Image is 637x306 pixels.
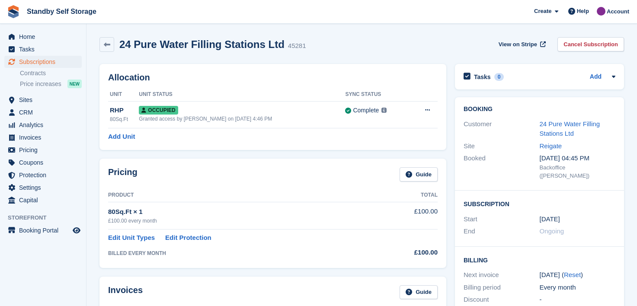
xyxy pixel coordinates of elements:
[4,144,82,156] a: menu
[288,41,306,51] div: 45281
[474,73,491,81] h2: Tasks
[4,182,82,194] a: menu
[110,105,139,115] div: RHP
[464,295,540,305] div: Discount
[4,56,82,68] a: menu
[345,88,410,102] th: Sync Status
[108,217,377,225] div: £100.00 every month
[108,188,377,202] th: Product
[108,132,135,142] a: Add Unit
[464,106,615,113] h2: Booking
[108,285,143,300] h2: Invoices
[494,73,504,81] div: 0
[8,214,86,222] span: Storefront
[20,79,82,89] a: Price increases NEW
[377,202,438,229] td: £100.00
[540,295,616,305] div: -
[540,142,562,150] a: Reigate
[19,119,71,131] span: Analytics
[495,37,547,51] a: View on Stripe
[108,88,139,102] th: Unit
[464,199,615,208] h2: Subscription
[540,270,616,280] div: [DATE] ( )
[353,106,379,115] div: Complete
[381,108,387,113] img: icon-info-grey-7440780725fd019a000dd9b08b2336e03edf1995a4989e88bcd33f0948082b44.svg
[139,115,345,123] div: Granted access by [PERSON_NAME] on [DATE] 4:46 PM
[4,131,82,143] a: menu
[19,43,71,55] span: Tasks
[108,233,155,243] a: Edit Unit Types
[464,226,540,236] div: End
[377,188,438,202] th: Total
[540,214,560,224] time: 2024-07-31 23:00:00 UTC
[119,38,285,50] h2: 24 Pure Water Filling Stations Ltd
[108,73,438,83] h2: Allocation
[540,227,564,235] span: Ongoing
[19,106,71,118] span: CRM
[540,283,616,293] div: Every month
[464,141,540,151] div: Site
[108,207,377,217] div: 80Sq.Ft × 1
[400,285,438,300] a: Guide
[557,37,624,51] a: Cancel Subscription
[464,283,540,293] div: Billing period
[4,106,82,118] a: menu
[139,88,345,102] th: Unit Status
[4,194,82,206] a: menu
[4,224,82,236] a: menu
[19,194,71,206] span: Capital
[4,94,82,106] a: menu
[4,156,82,169] a: menu
[19,56,71,68] span: Subscriptions
[400,167,438,182] a: Guide
[19,169,71,181] span: Protection
[4,119,82,131] a: menu
[464,255,615,264] h2: Billing
[19,224,71,236] span: Booking Portal
[19,131,71,143] span: Invoices
[4,31,82,43] a: menu
[110,115,139,123] div: 80Sq.Ft
[23,4,100,19] a: Standby Self Storage
[7,5,20,18] img: stora-icon-8386f47178a22dfd0bd8f6a31ec36ba5ce8667c1dd55bd0f319d3a0aa187defe.svg
[19,156,71,169] span: Coupons
[577,7,589,16] span: Help
[139,106,178,115] span: Occupied
[108,167,138,182] h2: Pricing
[4,43,82,55] a: menu
[377,248,438,258] div: £100.00
[19,94,71,106] span: Sites
[564,271,581,278] a: Reset
[464,214,540,224] div: Start
[540,163,616,180] div: Backoffice ([PERSON_NAME])
[464,270,540,280] div: Next invoice
[607,7,629,16] span: Account
[464,153,540,180] div: Booked
[464,119,540,139] div: Customer
[20,80,61,88] span: Price increases
[534,7,551,16] span: Create
[165,233,211,243] a: Edit Protection
[19,144,71,156] span: Pricing
[540,120,600,137] a: 24 Pure Water Filling Stations Ltd
[590,72,602,82] a: Add
[71,225,82,236] a: Preview store
[540,153,616,163] div: [DATE] 04:45 PM
[19,182,71,194] span: Settings
[499,40,537,49] span: View on Stripe
[597,7,605,16] img: Sue Ford
[108,249,377,257] div: BILLED EVERY MONTH
[19,31,71,43] span: Home
[67,80,82,88] div: NEW
[4,169,82,181] a: menu
[20,69,82,77] a: Contracts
